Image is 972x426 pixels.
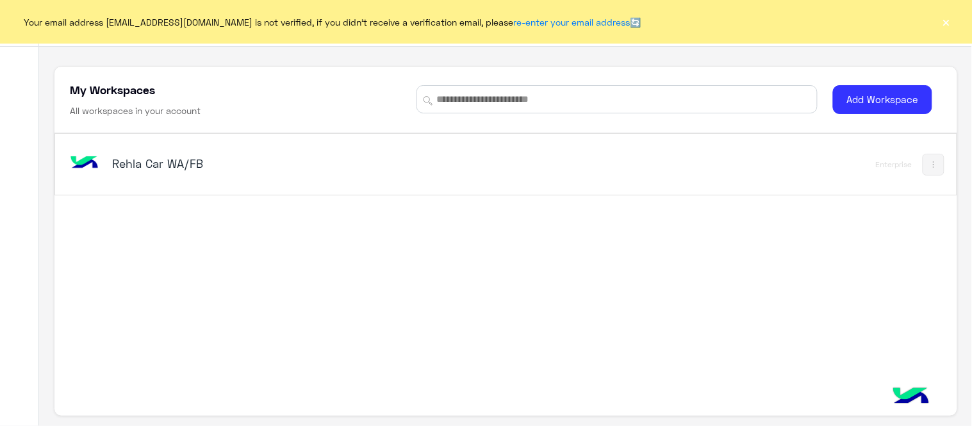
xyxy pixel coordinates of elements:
h5: My Workspaces [70,82,155,97]
h6: All workspaces in your account [70,104,201,117]
button: Add Workspace [833,85,932,114]
span: Your email address [EMAIL_ADDRESS][DOMAIN_NAME] is not verified, if you didn't receive a verifica... [24,15,641,29]
img: bot image [67,146,102,181]
div: Enterprise [876,160,912,170]
button: × [940,15,953,28]
h5: Rehla Car WA/FB [112,156,428,171]
img: hulul-logo.png [889,375,934,420]
a: re-enter your email address [514,17,630,28]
